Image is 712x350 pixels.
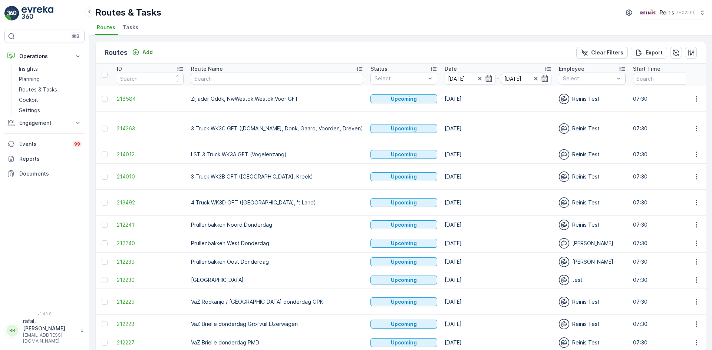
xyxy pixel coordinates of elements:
[375,75,426,82] p: Select
[117,151,184,158] a: 214012
[639,6,706,19] button: Reinis(+02:00)
[191,65,223,73] p: Route Name
[19,170,82,177] p: Documents
[117,173,184,180] a: 214010
[497,74,500,83] p: -
[370,276,437,284] button: Upcoming
[370,94,437,103] button: Upcoming
[370,297,437,306] button: Upcoming
[559,337,626,348] div: Reinis Test
[102,240,108,246] div: Toggle Row Selected
[629,145,703,164] td: 07:30
[391,199,417,206] p: Upcoming
[123,24,138,31] span: Tasks
[187,234,367,253] td: Prullenbakken West Donderdag
[445,65,457,73] p: Date
[370,198,437,207] button: Upcoming
[559,275,569,285] img: svg%3e
[441,289,555,315] td: [DATE]
[660,9,674,16] p: Reinis
[102,126,108,131] div: Toggle Row Selected
[559,297,626,307] div: Reinis Test
[441,315,555,333] td: [DATE]
[391,125,417,132] p: Upcoming
[117,240,184,247] a: 212240
[105,47,128,58] p: Routes
[4,166,85,181] a: Documents
[445,73,495,84] input: dd/mm/yyyy
[441,271,555,289] td: [DATE]
[559,337,569,348] img: svg%3e
[370,65,388,73] p: Status
[646,49,663,56] p: Export
[633,73,700,84] input: Search
[97,24,115,31] span: Routes
[563,75,614,82] p: Select
[142,49,153,56] p: Add
[19,53,70,60] p: Operations
[19,65,38,73] p: Insights
[117,276,184,284] a: 212230
[629,315,703,333] td: 07:30
[102,174,108,180] div: Toggle Row Selected
[191,73,363,84] input: Search
[19,96,38,104] p: Cockpit
[117,65,122,73] p: ID
[102,299,108,305] div: Toggle Row Selected
[370,338,437,347] button: Upcoming
[559,319,626,329] div: Reinis Test
[117,199,184,206] a: 213492
[629,253,703,271] td: 07:30
[559,319,569,329] img: svg%3e
[16,84,85,95] a: Routes & Tasks
[677,10,696,16] p: ( +02:00 )
[102,222,108,228] div: Toggle Row Selected
[22,6,53,21] img: logo_light-DOdMpM7g.png
[391,276,417,284] p: Upcoming
[187,145,367,164] td: LST 3 Truck WK3A GFT (Vogelenzang)
[391,95,417,103] p: Upcoming
[117,221,184,229] a: 212241
[19,76,40,83] p: Planning
[631,47,667,59] button: Export
[559,123,569,134] img: svg%3e
[629,234,703,253] td: 07:30
[129,48,156,57] button: Add
[391,173,417,180] p: Upcoming
[187,289,367,315] td: VaZ Rockanje / [GEOGRAPHIC_DATA] donderdag OPK
[559,257,626,267] div: [PERSON_NAME]
[16,95,85,105] a: Cockpit
[117,95,184,103] span: 218584
[95,7,161,19] p: Routes & Tasks
[117,125,184,132] span: 214263
[102,259,108,265] div: Toggle Row Selected
[4,49,85,64] button: Operations
[19,155,82,163] p: Reports
[391,298,417,306] p: Upcoming
[370,220,437,229] button: Upcoming
[102,200,108,206] div: Toggle Row Selected
[559,171,569,182] img: svg%3e
[23,332,76,344] p: [EMAIL_ADDRESS][DOMAIN_NAME]
[629,289,703,315] td: 07:30
[4,151,85,166] a: Reports
[629,216,703,234] td: 07:30
[633,65,660,73] p: Start Time
[370,172,437,181] button: Upcoming
[370,320,437,329] button: Upcoming
[102,340,108,346] div: Toggle Row Selected
[4,6,19,21] img: logo
[559,238,569,249] img: svg%3e
[117,298,184,306] a: 212229
[441,145,555,164] td: [DATE]
[391,258,417,266] p: Upcoming
[391,240,417,247] p: Upcoming
[501,73,552,84] input: dd/mm/yyyy
[117,339,184,346] span: 212227
[102,96,108,102] div: Toggle Row Selected
[391,339,417,346] p: Upcoming
[4,317,85,344] button: RRrafal.[PERSON_NAME][EMAIL_ADDRESS][DOMAIN_NAME]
